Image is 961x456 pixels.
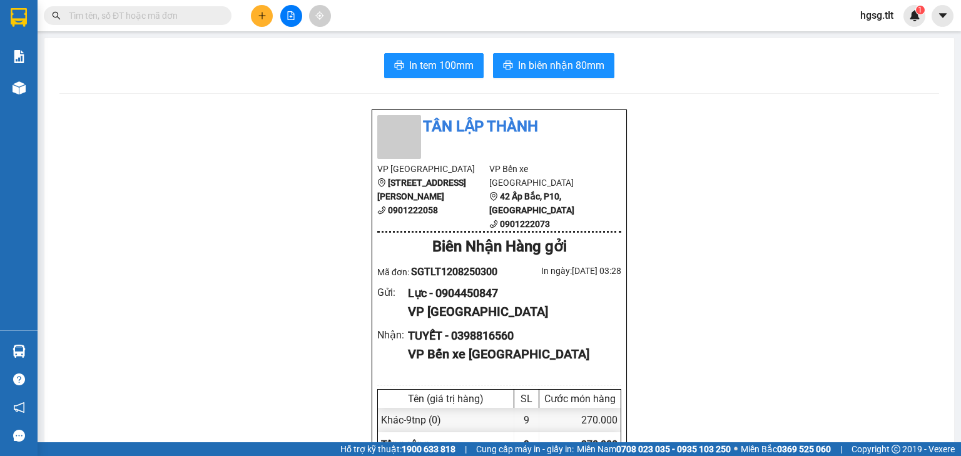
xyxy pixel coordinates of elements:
[409,58,474,73] span: In tem 100mm
[476,442,574,456] span: Cung cấp máy in - giấy in:
[309,5,331,27] button: aim
[918,6,922,14] span: 1
[734,447,738,452] span: ⚪️
[377,115,621,139] li: Tân Lập Thành
[13,373,25,385] span: question-circle
[394,60,404,72] span: printer
[381,414,441,426] span: Khác - 9tnp (0)
[377,285,408,300] div: Gửi :
[13,402,25,413] span: notification
[777,444,831,454] strong: 0369 525 060
[840,442,842,456] span: |
[13,81,26,94] img: warehouse-icon
[377,264,499,280] div: Mã đơn:
[616,444,731,454] strong: 0708 023 035 - 0935 103 250
[493,53,614,78] button: printerIn biên nhận 80mm
[741,442,831,456] span: Miền Bắc
[892,445,900,453] span: copyright
[489,191,574,215] b: 42 Ấp Bắc, P10, [GEOGRAPHIC_DATA]
[408,302,611,322] div: VP [GEOGRAPHIC_DATA]
[500,219,550,229] b: 0901222073
[69,9,216,23] input: Tìm tên, số ĐT hoặc mã đơn
[937,10,948,21] span: caret-down
[489,192,498,201] span: environment
[402,444,455,454] strong: 1900 633 818
[489,220,498,228] span: phone
[381,393,511,405] div: Tên (giá trị hàng)
[916,6,925,14] sup: 1
[377,235,621,259] div: Biên Nhận Hàng gởi
[13,345,26,358] img: warehouse-icon
[408,327,611,345] div: TUYẾT - 0398816560
[542,393,618,405] div: Cước món hàng
[909,10,920,21] img: icon-new-feature
[850,8,903,23] span: hgsg.tlt
[280,5,302,27] button: file-add
[388,205,438,215] b: 0901222058
[577,442,731,456] span: Miền Nam
[514,408,539,432] div: 9
[517,393,536,405] div: SL
[315,11,324,20] span: aim
[384,53,484,78] button: printerIn tem 100mm
[377,178,386,187] span: environment
[489,162,601,190] li: VP Bến xe [GEOGRAPHIC_DATA]
[377,206,386,215] span: phone
[340,442,455,456] span: Hỗ trợ kỹ thuật:
[13,50,26,63] img: solution-icon
[524,438,529,450] span: 9
[377,162,489,176] li: VP [GEOGRAPHIC_DATA]
[411,266,497,278] span: SGTLT1208250300
[408,345,611,364] div: VP Bến xe [GEOGRAPHIC_DATA]
[251,5,273,27] button: plus
[518,58,604,73] span: In biên nhận 80mm
[258,11,267,20] span: plus
[52,11,61,20] span: search
[377,327,408,343] div: Nhận :
[581,438,618,450] span: 270.000
[11,8,27,27] img: logo-vxr
[287,11,295,20] span: file-add
[539,408,621,432] div: 270.000
[381,438,429,450] span: Tổng cộng
[408,285,611,302] div: Lực - 0904450847
[932,5,953,27] button: caret-down
[13,430,25,442] span: message
[377,178,466,201] b: [STREET_ADDRESS][PERSON_NAME]
[503,60,513,72] span: printer
[465,442,467,456] span: |
[499,264,621,278] div: In ngày: [DATE] 03:28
